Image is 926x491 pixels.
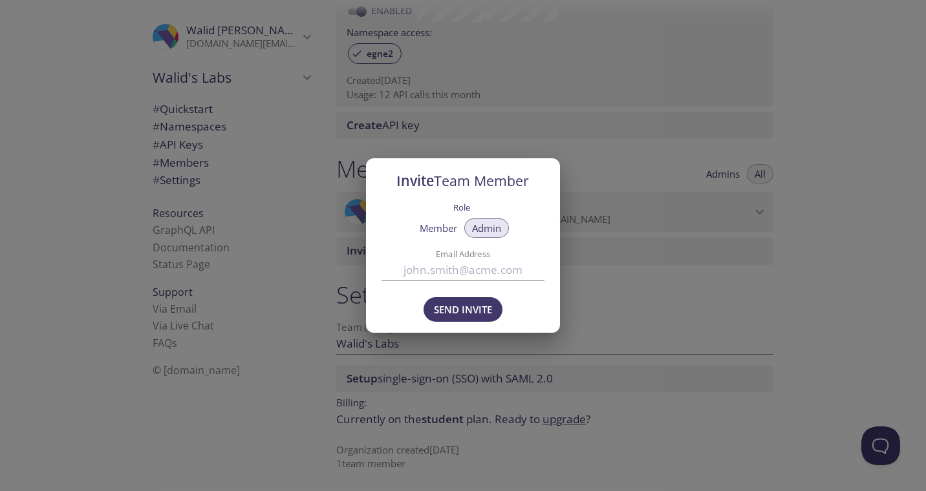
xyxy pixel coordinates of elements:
button: Send Invite [424,297,502,322]
button: Admin [464,218,509,238]
label: Email Address [402,250,524,258]
input: john.smith@acme.com [382,259,544,280]
span: Send Invite [434,301,492,318]
span: Invite [397,171,530,190]
label: Role [453,198,470,215]
span: Team Member [435,171,530,190]
button: Member [412,218,465,238]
